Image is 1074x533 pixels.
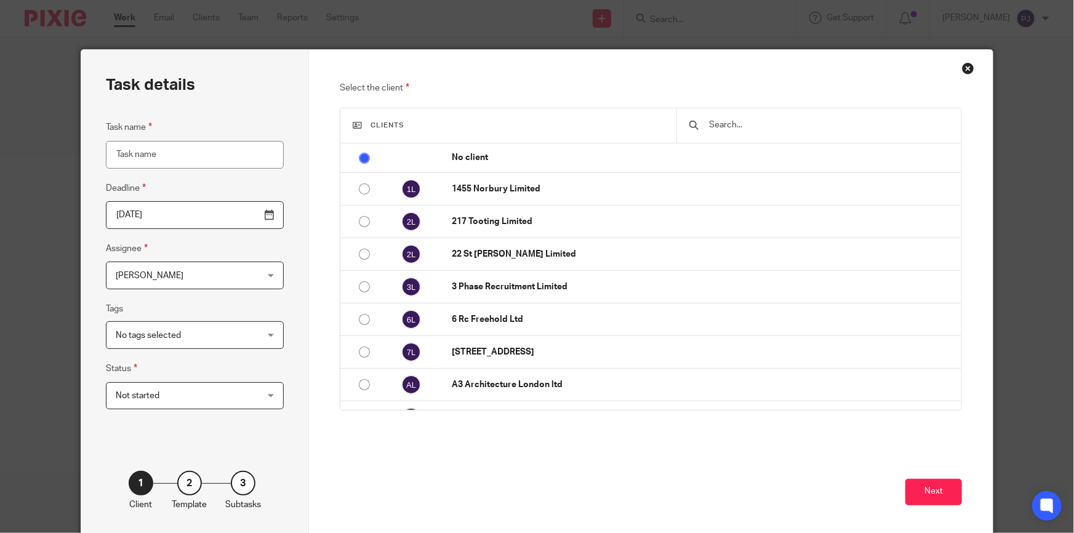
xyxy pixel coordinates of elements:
div: Close this dialog window [962,62,974,74]
label: Assignee [106,241,148,255]
input: Search... [708,118,949,132]
p: Template [172,499,207,511]
img: svg%3E [401,342,421,362]
button: Next [905,479,962,505]
input: Task name [106,141,284,169]
img: svg%3E [401,407,421,427]
img: svg%3E [401,375,421,395]
p: Client [130,499,153,511]
img: svg%3E [401,212,421,231]
img: svg%3E [401,310,421,329]
img: svg%3E [401,244,421,264]
div: 1 [129,471,153,495]
input: Pick a date [106,201,284,229]
span: No tags selected [116,331,181,340]
h2: Task details [106,74,195,95]
label: Deadline [106,181,146,195]
span: Clients [371,122,404,129]
p: 3 Phase Recruitment Limited [452,281,956,293]
p: 22 St [PERSON_NAME] Limited [452,248,956,260]
p: 6 Rc Freehold Ltd [452,313,956,326]
span: Not started [116,391,159,400]
div: 2 [177,471,202,495]
label: Task name [106,120,152,134]
p: Select the client [340,81,962,95]
p: Subtasks [225,499,261,511]
label: Status [106,361,137,375]
img: svg%3E [401,179,421,199]
div: 3 [231,471,255,495]
label: Tags [106,303,123,315]
img: svg%3E [401,277,421,297]
p: A3 Architecture London ltd [452,379,956,391]
p: 1455 Norbury Limited [452,183,956,195]
p: [STREET_ADDRESS] [452,346,956,358]
span: [PERSON_NAME] [116,271,183,280]
p: 217 Tooting Limited [452,215,956,228]
p: No client [452,151,956,164]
